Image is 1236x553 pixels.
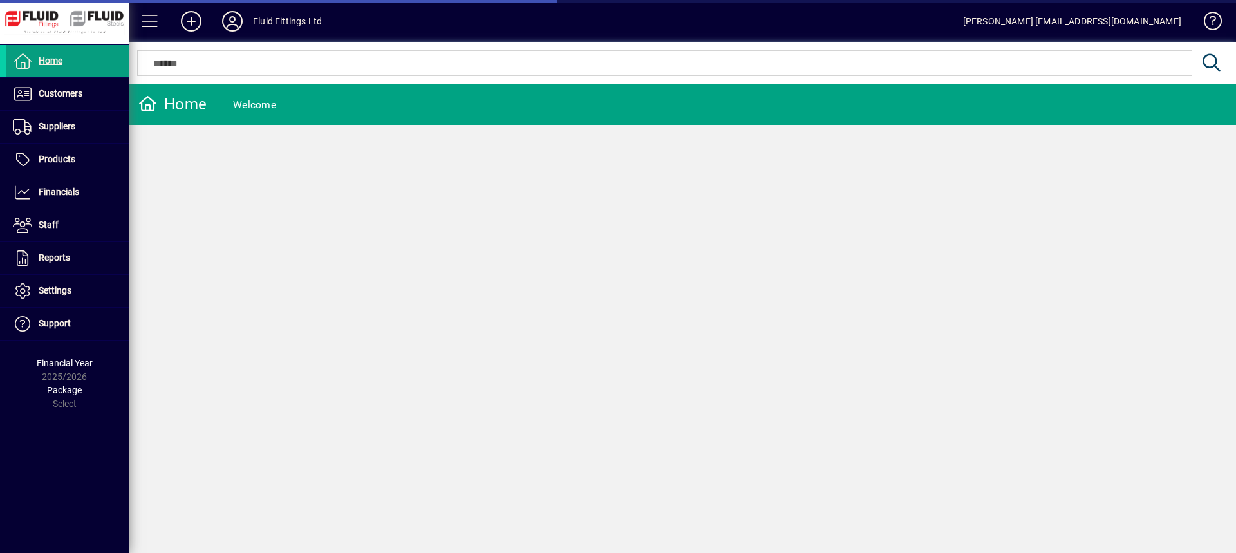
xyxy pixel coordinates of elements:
span: Products [39,154,75,164]
a: Suppliers [6,111,129,143]
a: Knowledge Base [1194,3,1220,44]
span: Settings [39,285,71,295]
button: Profile [212,10,253,33]
span: Financials [39,187,79,197]
div: [PERSON_NAME] [EMAIL_ADDRESS][DOMAIN_NAME] [963,11,1181,32]
a: Settings [6,275,129,307]
span: Financial Year [37,358,93,368]
span: Customers [39,88,82,98]
button: Add [171,10,212,33]
div: Home [138,94,207,115]
span: Package [47,385,82,395]
span: Suppliers [39,121,75,131]
a: Staff [6,209,129,241]
div: Fluid Fittings Ltd [253,11,322,32]
span: Staff [39,220,59,230]
div: Welcome [233,95,276,115]
span: Reports [39,252,70,263]
a: Customers [6,78,129,110]
a: Products [6,144,129,176]
a: Reports [6,242,129,274]
span: Home [39,55,62,66]
a: Support [6,308,129,340]
a: Financials [6,176,129,209]
span: Support [39,318,71,328]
